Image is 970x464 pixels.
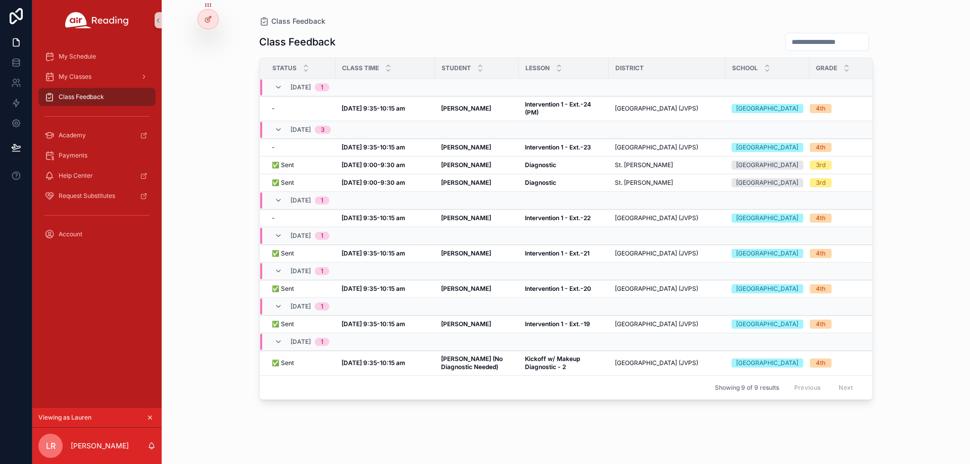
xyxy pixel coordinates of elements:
[38,47,156,66] a: My Schedule
[441,161,491,169] strong: [PERSON_NAME]
[290,196,311,204] span: [DATE]
[736,178,798,187] div: [GEOGRAPHIC_DATA]
[441,285,491,292] strong: [PERSON_NAME]
[525,143,591,151] strong: Intervention 1 - Ext.-23
[441,105,491,112] strong: [PERSON_NAME]
[525,285,603,293] a: Intervention 1 - Ext.-20
[272,64,297,72] span: Status
[810,358,896,368] a: 4th
[732,161,803,170] a: [GEOGRAPHIC_DATA]
[342,179,429,187] a: [DATE] 9:00-9:30 am
[272,320,294,328] span: ✅ Sent
[38,414,91,422] span: Viewing as Lauren
[525,355,603,371] a: Kickoff w/ Makeup Diagnostic - 2
[59,73,91,81] span: My Classes
[736,249,798,258] div: [GEOGRAPHIC_DATA]
[732,214,803,223] a: [GEOGRAPHIC_DATA]
[321,83,323,91] div: 1
[525,214,603,222] a: Intervention 1 - Ext.-22
[525,100,593,116] strong: Intervention 1 - Ext.-24 (PM)
[615,214,719,222] a: [GEOGRAPHIC_DATA] (JVPS)
[59,172,93,180] span: Help Center
[71,441,129,451] p: [PERSON_NAME]
[816,64,837,72] span: Grade
[525,161,603,169] a: Diagnostic
[272,105,275,113] span: -
[342,143,429,151] a: [DATE] 9:35-10:15 am
[732,320,803,329] a: [GEOGRAPHIC_DATA]
[272,143,275,151] span: -
[615,161,719,169] a: St. [PERSON_NAME]
[615,214,698,222] span: [GEOGRAPHIC_DATA] (JVPS)
[65,12,129,28] img: App logo
[290,83,311,91] span: [DATE]
[732,64,758,72] span: School
[342,359,429,367] a: [DATE] 9:35-10:15 am
[342,179,405,186] strong: [DATE] 9:00-9:30 am
[342,320,429,328] a: [DATE] 9:35-10:15 am
[59,93,104,101] span: Class Feedback
[732,143,803,152] a: [GEOGRAPHIC_DATA]
[59,151,87,160] span: Payments
[525,214,591,222] strong: Intervention 1 - Ext.-22
[441,355,513,371] a: [PERSON_NAME] (No Diagnostic Needed)
[715,384,779,392] span: Showing 9 of 9 results
[615,359,719,367] a: [GEOGRAPHIC_DATA] (JVPS)
[736,358,798,368] div: [GEOGRAPHIC_DATA]
[342,143,405,151] strong: [DATE] 9:35-10:15 am
[816,104,826,113] div: 4th
[441,249,513,257] a: [PERSON_NAME]
[342,214,405,222] strong: [DATE] 9:35-10:15 am
[259,16,325,26] a: Class Feedback
[272,249,329,257] a: ✅ Sent
[525,179,556,186] strong: Diagnostic
[615,105,719,113] a: [GEOGRAPHIC_DATA] (JVPS)
[810,214,896,223] a: 4th
[441,214,491,222] strong: [PERSON_NAME]
[321,232,323,240] div: 1
[272,214,329,222] a: -
[342,320,405,328] strong: [DATE] 9:35-10:15 am
[59,53,96,61] span: My Schedule
[342,161,405,169] strong: [DATE] 9:00-9:30 am
[615,143,719,151] a: [GEOGRAPHIC_DATA] (JVPS)
[525,320,603,328] a: Intervention 1 - Ext.-19
[816,161,826,170] div: 3rd
[342,285,429,293] a: [DATE] 9:35-10:15 am
[810,178,896,187] a: 3rd
[816,284,826,293] div: 4th
[259,35,335,49] h1: Class Feedback
[615,64,644,72] span: District
[615,285,719,293] a: [GEOGRAPHIC_DATA] (JVPS)
[810,320,896,329] a: 4th
[441,320,491,328] strong: [PERSON_NAME]
[810,104,896,113] a: 4th
[38,68,156,86] a: My Classes
[38,187,156,205] a: Request Substitutes
[615,105,698,113] span: [GEOGRAPHIC_DATA] (JVPS)
[59,230,82,238] span: Account
[736,143,798,152] div: [GEOGRAPHIC_DATA]
[441,179,513,187] a: [PERSON_NAME]
[321,267,323,275] div: 1
[38,88,156,106] a: Class Feedback
[615,320,698,328] span: [GEOGRAPHIC_DATA] (JVPS)
[525,249,590,257] strong: Intervention 1 - Ext.-21
[342,285,405,292] strong: [DATE] 9:35-10:15 am
[525,320,590,328] strong: Intervention 1 - Ext.-19
[615,143,698,151] span: [GEOGRAPHIC_DATA] (JVPS)
[38,167,156,185] a: Help Center
[810,143,896,152] a: 4th
[525,143,603,151] a: Intervention 1 - Ext.-23
[272,320,329,328] a: ✅ Sent
[290,302,311,311] span: [DATE]
[441,179,491,186] strong: [PERSON_NAME]
[816,214,826,223] div: 4th
[736,104,798,113] div: [GEOGRAPHIC_DATA]
[441,143,491,151] strong: [PERSON_NAME]
[816,249,826,258] div: 4th
[59,131,86,139] span: Academy
[525,179,603,187] a: Diagnostic
[615,249,719,257] a: [GEOGRAPHIC_DATA] (JVPS)
[525,161,556,169] strong: Diagnostic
